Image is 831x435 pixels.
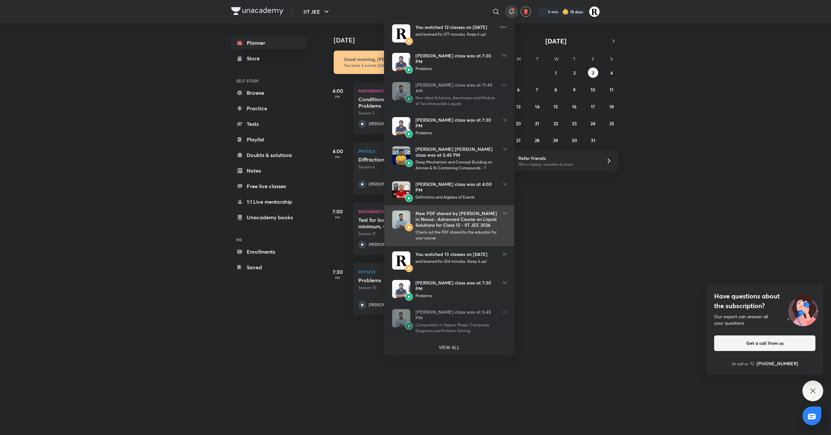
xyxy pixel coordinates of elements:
div: [PERSON_NAME] class was at 5:45 PM [415,309,498,321]
img: Avatar [392,82,410,100]
div: [PERSON_NAME] class was at 11:45 AM [415,82,496,94]
img: Avatar [405,293,413,301]
p: VIEW ALL [439,344,460,351]
img: Avatar [392,211,410,229]
img: Avatar [405,159,413,167]
img: Avatar [405,224,413,231]
img: Avatar [392,280,410,298]
span: 11h [502,53,506,72]
a: AvatarAvatar[PERSON_NAME] class was at 5:45 PMComposition in Vapour Phase: Composite Diagrams and... [384,304,514,339]
img: Avatar [405,322,413,330]
div: [PERSON_NAME] class was at 7:30 PM [415,53,497,65]
img: Avatar [392,24,410,42]
div: Problems [415,293,498,299]
span: 2d [503,251,506,270]
div: Problems [415,66,497,72]
img: Avatar [392,117,410,135]
img: Avatar [392,309,410,327]
a: AvatarAvatar[PERSON_NAME] class was at 11:45 AMNon-Ideal Solutions, Azeotropes and Mixture of Two... [384,77,514,112]
span: 19h [501,82,506,107]
img: Avatar [405,95,413,103]
span: 1d [503,211,506,241]
a: AvatarAvatar[PERSON_NAME] [PERSON_NAME] class was at 5:45 PMDeep Mechanism and Concept Building o... [384,141,514,176]
img: Avatar [405,66,413,74]
div: Composition in Vapour Phase: Composite Diagrams and Problem Solving [415,322,498,334]
div: New PDF shared by [PERSON_NAME] in Nexus : Advanced Course on Liquid Solutions for Class 12 - IIT... [415,211,498,228]
img: Avatar [405,37,413,45]
span: 1d [503,146,506,171]
img: Avatar [392,181,410,199]
img: Avatar [392,146,410,164]
div: Check out the PDF shared by the educator for your course [415,229,498,241]
a: AvatarAvatar[PERSON_NAME] class was at 4:00 PMDefinitions and Algebra of Events1d [384,176,514,205]
div: You watched 13 classes on [DATE] [415,251,498,257]
a: AvatarAvatar[PERSON_NAME] class was at 7:30 PMProblems11h [384,48,514,77]
span: 1d [503,117,506,136]
a: AvatarAvatarNew PDF shared by [PERSON_NAME] in Nexus : Advanced Course on Liquid Solutions for Cl... [384,205,514,246]
span: 59m [500,24,506,42]
div: Definitions and Algebra of Events [415,194,498,200]
div: and learned for 254 minutes. Keep it up! [415,259,498,264]
a: AvatarAvatar[PERSON_NAME] class was at 7:30 PMProblems1d [384,112,514,141]
div: Deep Mechanism and Concept Building on Amines & N-Containing Compounds - 7 [415,159,498,171]
img: Avatar [405,264,413,272]
a: AvatarAvatarYou watched 13 classes on [DATE]and learned for 254 minutes. Keep it up!2d [384,246,514,275]
a: AvatarAvatar[PERSON_NAME] class was at 7:30 PMProblems2d [384,275,514,304]
img: Avatar [405,130,413,138]
div: Problems [415,130,498,136]
span: 2d [503,309,506,334]
div: [PERSON_NAME] [PERSON_NAME] class was at 5:45 PM [415,146,498,158]
img: Avatar [405,194,413,202]
div: [PERSON_NAME] class was at 7:30 PM [415,117,498,129]
a: AvatarAvatarYou watched 12 classes on [DATE]and learned for 277 minutes. Keep it up!59m [384,19,514,48]
div: and learned for 277 minutes. Keep it up! [415,31,494,37]
span: 2d [503,280,506,299]
img: Avatar [392,251,410,270]
div: [PERSON_NAME] class was at 4:00 PM [415,181,498,193]
img: Avatar [392,53,410,71]
div: You watched 12 classes on [DATE] [415,24,494,30]
span: 1d [503,181,506,200]
div: [PERSON_NAME] class was at 7:30 PM [415,280,498,292]
div: Non-Ideal Solutions, Azeotropes and Mixture of Two Immiscible Liquids [415,95,496,107]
